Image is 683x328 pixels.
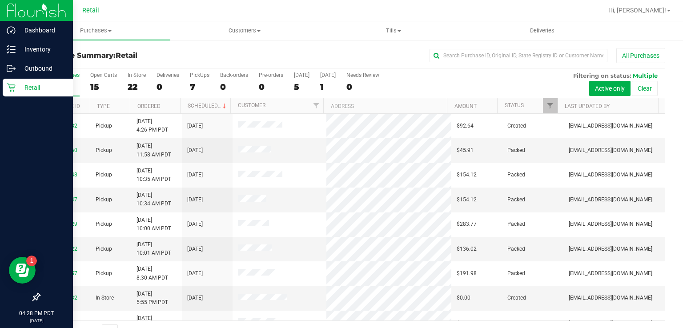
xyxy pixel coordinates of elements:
iframe: Resource center [9,257,36,284]
p: Outbound [16,63,69,74]
span: In-Store [96,294,114,302]
span: [DATE] 10:00 AM PDT [137,216,171,233]
p: Retail [16,82,69,93]
span: [EMAIL_ADDRESS][DOMAIN_NAME] [569,220,652,228]
span: [DATE] 5:55 PM PDT [137,290,168,307]
span: [EMAIL_ADDRESS][DOMAIN_NAME] [569,196,652,204]
span: Packed [507,245,525,253]
span: Pickup [96,146,112,155]
span: $0.00 [457,294,470,302]
span: [DATE] 4:26 PM PDT [137,117,168,134]
span: [DATE] [187,245,203,253]
span: [EMAIL_ADDRESS][DOMAIN_NAME] [569,269,652,278]
p: Inventory [16,44,69,55]
a: Purchases [21,21,170,40]
p: Dashboard [16,25,69,36]
inline-svg: Outbound [7,64,16,73]
span: [DATE] 10:35 AM PDT [137,167,171,184]
span: $154.12 [457,171,477,179]
span: Created [507,294,526,302]
inline-svg: Retail [7,83,16,92]
span: [EMAIL_ADDRESS][DOMAIN_NAME] [569,122,652,130]
span: Packed [507,146,525,155]
a: Type [97,103,110,109]
span: [DATE] 10:01 AM PDT [137,240,171,257]
span: [EMAIL_ADDRESS][DOMAIN_NAME] [569,146,652,155]
a: Customer [238,102,265,108]
button: All Purchases [616,48,665,63]
span: [DATE] [187,196,203,204]
span: $191.98 [457,269,477,278]
input: Search Purchase ID, Original ID, State Registry ID or Customer Name... [430,49,607,62]
span: [EMAIL_ADDRESS][DOMAIN_NAME] [569,294,652,302]
span: Pickup [96,245,112,253]
a: Filter [543,98,558,113]
span: Created [507,319,526,327]
span: In-Store [96,319,114,327]
span: [DATE] [187,171,203,179]
span: Retail [116,51,137,60]
div: 0 [157,82,179,92]
span: [EMAIL_ADDRESS][DOMAIN_NAME] [569,245,652,253]
div: In Store [128,72,146,78]
a: Filter [309,98,323,113]
span: Customers [171,27,319,35]
span: Created [507,122,526,130]
a: Deliveries [468,21,617,40]
span: [DATE] [187,220,203,228]
span: $0.00 [457,319,470,327]
span: $45.91 [457,146,474,155]
span: Hi, [PERSON_NAME]! [608,7,666,14]
span: Pickup [96,220,112,228]
div: 0 [346,82,379,92]
span: [DATE] 10:34 AM PDT [137,191,171,208]
a: Scheduled [188,103,228,109]
inline-svg: Dashboard [7,26,16,35]
div: [DATE] [320,72,336,78]
div: Pre-orders [259,72,283,78]
span: $283.77 [457,220,477,228]
span: Packed [507,196,525,204]
iframe: Resource center unread badge [26,256,37,266]
span: Purchases [21,27,170,35]
div: 5 [294,82,309,92]
span: Tills [320,27,468,35]
span: Retail [82,7,99,14]
span: $154.12 [457,196,477,204]
p: [DATE] [4,317,69,324]
a: Amount [454,103,477,109]
span: [DATE] [187,269,203,278]
div: Deliveries [157,72,179,78]
span: [EMAIL_ADDRESS][DOMAIN_NAME] [569,319,652,327]
a: Status [505,102,524,108]
a: Tills [319,21,468,40]
div: [DATE] [294,72,309,78]
span: Pickup [96,269,112,278]
span: [DATE] 11:58 AM PDT [137,142,171,159]
h3: Purchase Summary: [39,52,248,60]
div: Open Carts [90,72,117,78]
span: $92.64 [457,122,474,130]
span: [DATE] 8:30 AM PDT [137,265,168,282]
div: Needs Review [346,72,379,78]
a: Customers [170,21,319,40]
span: Deliveries [518,27,566,35]
div: PickUps [190,72,209,78]
div: 0 [220,82,248,92]
inline-svg: Inventory [7,45,16,54]
th: Address [323,98,447,114]
span: [EMAIL_ADDRESS][DOMAIN_NAME] [569,171,652,179]
span: Pickup [96,171,112,179]
div: 22 [128,82,146,92]
div: 0 [259,82,283,92]
span: Packed [507,220,525,228]
button: Active only [589,81,631,96]
span: Filtering on status: [573,72,631,79]
div: 15 [90,82,117,92]
span: Pickup [96,122,112,130]
div: Back-orders [220,72,248,78]
span: [DATE] [187,146,203,155]
span: Packed [507,269,525,278]
p: 04:28 PM PDT [4,309,69,317]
